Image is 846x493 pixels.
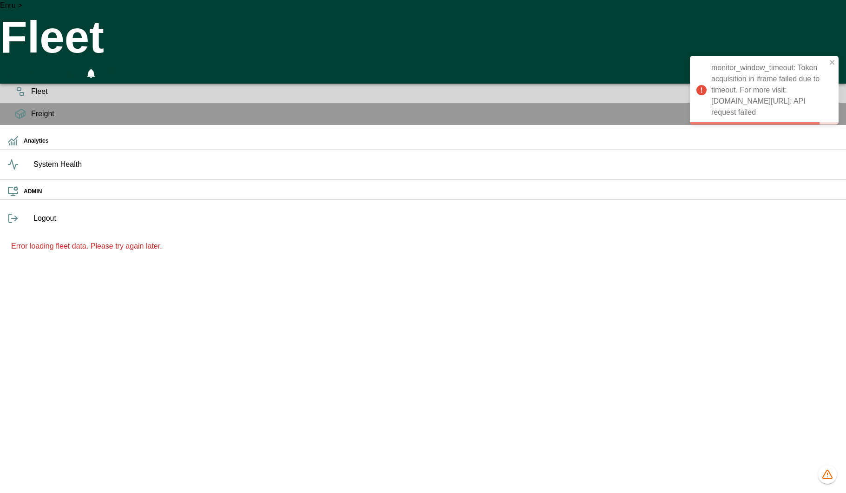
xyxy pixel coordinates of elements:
button: HomeTime Editor [43,63,59,84]
h6: Analytics [24,137,839,145]
h6: ADMIN [24,187,839,196]
div: monitor_window_timeout: Token acquisition in iframe failed due to timeout. For more visit: [DOMAI... [690,56,839,125]
span: Freight [31,108,839,119]
button: 0 data issues [818,465,837,484]
span: Fleet [31,86,839,97]
button: Preferences [103,63,120,80]
p: Error loading fleet data. Please try again later. [11,241,835,252]
span: System Health [33,159,839,170]
span: Logout [33,213,839,224]
svg: Preferences [106,66,117,77]
button: close [829,59,836,67]
button: Manual Assignment [22,63,39,84]
button: Fullscreen [63,63,79,84]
